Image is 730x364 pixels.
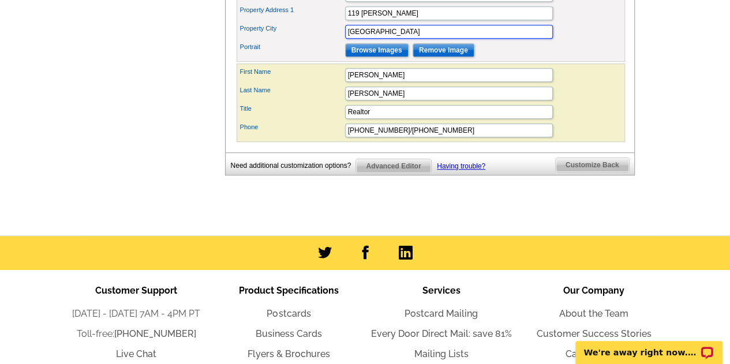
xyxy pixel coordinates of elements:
a: Customer Success Stories [536,328,651,339]
label: Last Name [240,85,344,95]
a: Postcard Mailing [405,308,478,319]
label: Portrait [240,42,344,52]
a: Advanced Editor [355,159,431,174]
li: [DATE] - [DATE] 7AM - 4PM PT [60,307,212,321]
input: Browse Images [345,43,409,57]
label: First Name [240,67,344,77]
span: Product Specifications [239,285,339,296]
a: Flyers & Brochures [248,348,330,359]
label: Property Address 1 [240,5,344,15]
a: Postcards [267,308,310,319]
div: Need additional customization options? [231,159,356,173]
label: Title [240,104,344,114]
span: Customer Support [95,285,177,296]
a: Mailing Lists [414,348,469,359]
a: About the Team [559,308,628,319]
span: Services [422,285,461,296]
a: Case Studies [566,348,622,359]
label: Property City [240,24,344,33]
a: Having trouble? [437,162,485,170]
a: Live Chat [116,348,156,359]
label: Phone [240,122,344,132]
a: Every Door Direct Mail: save 81% [371,328,512,339]
li: Toll-free: [60,327,212,341]
span: Advanced Editor [356,159,430,173]
span: Customize Back [556,158,629,172]
input: Remove Image [413,43,474,57]
a: Business Cards [256,328,322,339]
span: Our Company [563,285,624,296]
iframe: LiveChat chat widget [568,328,730,364]
a: [PHONE_NUMBER] [114,328,196,339]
